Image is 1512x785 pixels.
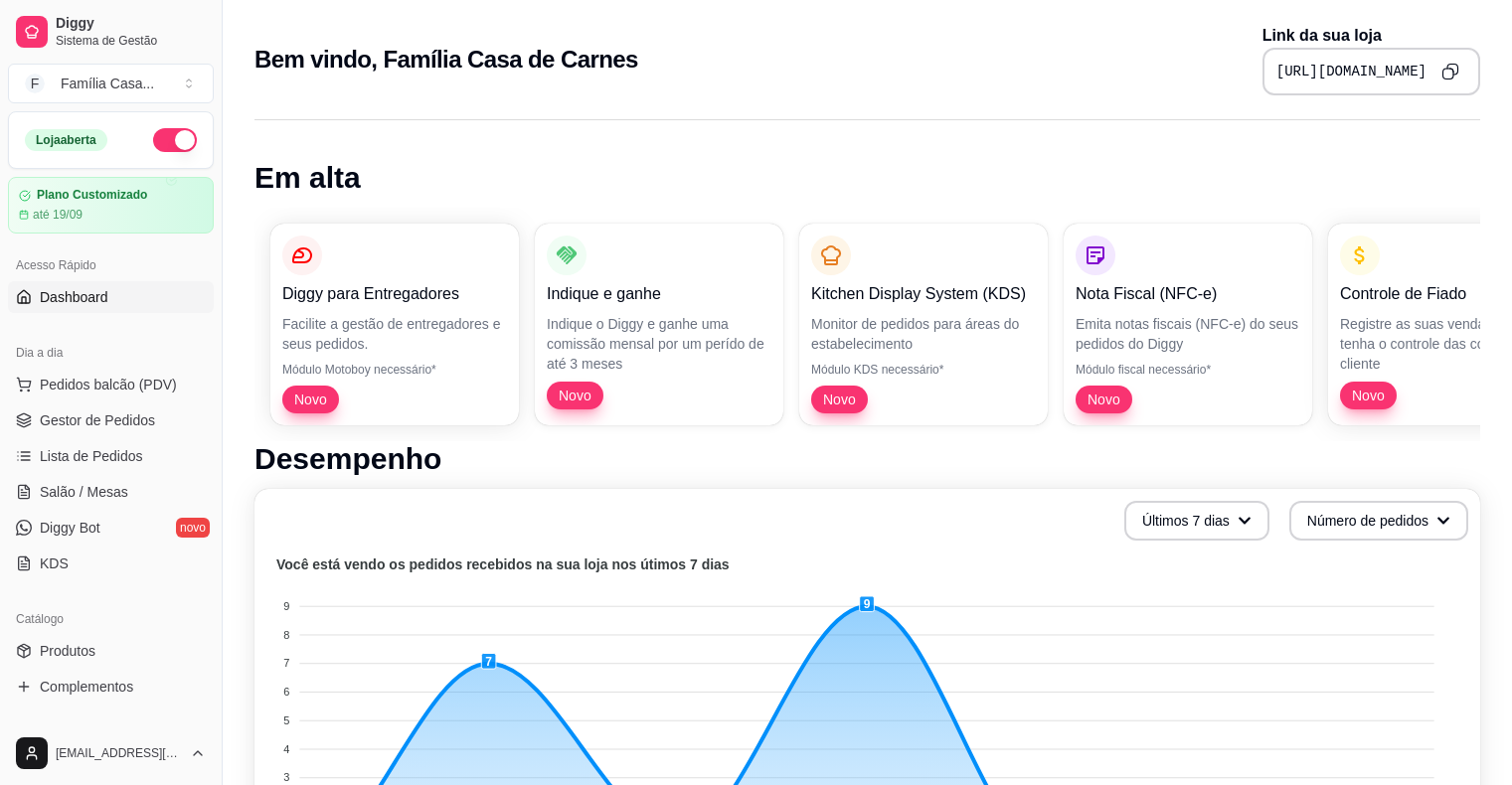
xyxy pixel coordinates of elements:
[8,476,214,508] a: Salão / Mesas
[282,314,507,354] p: Facilite a gestão de entregadores e seus pedidos.
[56,33,206,49] span: Sistema de Gestão
[40,641,95,661] span: Produtos
[1289,501,1468,541] button: Número de pedidos
[40,677,133,697] span: Complementos
[8,603,214,635] div: Catálogo
[8,440,214,472] a: Lista de Pedidos
[254,160,1480,196] h1: Em alta
[25,129,107,151] div: Loja aberta
[276,556,730,572] text: Você está vendo os pedidos recebidos na sua loja nos útimos 7 dias
[811,282,1036,306] p: Kitchen Display System (KDS)
[56,15,206,33] span: Diggy
[1076,314,1300,354] p: Emita notas fiscais (NFC-e) do seus pedidos do Diggy
[8,404,214,436] a: Gestor de Pedidos
[8,548,214,579] a: KDS
[8,177,214,234] a: Plano Customizadoaté 19/09
[535,224,783,425] button: Indique e ganheIndique o Diggy e ganhe uma comissão mensal por um perído de até 3 mesesNovo
[815,390,864,409] span: Novo
[254,441,1480,477] h1: Desempenho
[1276,62,1427,81] pre: [URL][DOMAIN_NAME]
[811,362,1036,378] p: Módulo KDS necessário*
[56,745,182,761] span: [EMAIL_ADDRESS][DOMAIN_NAME]
[37,188,147,203] article: Plano Customizado
[8,8,214,56] a: DiggySistema de Gestão
[8,337,214,369] div: Dia a dia
[8,512,214,544] a: Diggy Botnovo
[283,743,289,755] tspan: 4
[1076,282,1300,306] p: Nota Fiscal (NFC-e)
[282,362,507,378] p: Módulo Motoboy necessário*
[8,635,214,667] a: Produtos
[8,671,214,703] a: Complementos
[8,249,214,281] div: Acesso Rápido
[8,64,214,103] button: Select a team
[286,390,335,409] span: Novo
[1262,24,1480,48] p: Link da sua loja
[283,600,289,612] tspan: 9
[40,446,143,466] span: Lista de Pedidos
[1434,56,1466,87] button: Copy to clipboard
[8,369,214,400] button: Pedidos balcão (PDV)
[40,553,69,573] span: KDS
[547,314,771,374] p: Indique o Diggy e ganhe uma comissão mensal por um perído de até 3 meses
[283,771,289,783] tspan: 3
[40,287,108,307] span: Dashboard
[40,518,100,538] span: Diggy Bot
[40,375,177,394] span: Pedidos balcão (PDV)
[153,128,197,152] button: Alterar Status
[254,44,638,76] h2: Bem vindo, Família Casa de Carnes
[8,281,214,313] a: Dashboard
[547,282,771,306] p: Indique e ganhe
[282,282,507,306] p: Diggy para Entregadores
[283,714,289,726] tspan: 5
[283,686,289,698] tspan: 6
[283,657,289,669] tspan: 7
[33,207,83,223] article: até 19/09
[799,224,1048,425] button: Kitchen Display System (KDS)Monitor de pedidos para áreas do estabelecimentoMódulo KDS necessário...
[40,482,128,502] span: Salão / Mesas
[1124,501,1269,541] button: Últimos 7 dias
[40,410,155,430] span: Gestor de Pedidos
[270,224,519,425] button: Diggy para EntregadoresFacilite a gestão de entregadores e seus pedidos.Módulo Motoboy necessário...
[1080,390,1128,409] span: Novo
[61,74,154,93] div: Família Casa ...
[1076,362,1300,378] p: Módulo fiscal necessário*
[25,74,45,93] span: F
[811,314,1036,354] p: Monitor de pedidos para áreas do estabelecimento
[283,629,289,641] tspan: 8
[8,729,214,777] button: [EMAIL_ADDRESS][DOMAIN_NAME]
[1064,224,1312,425] button: Nota Fiscal (NFC-e)Emita notas fiscais (NFC-e) do seus pedidos do DiggyMódulo fiscal necessário*Novo
[551,386,599,405] span: Novo
[1344,386,1393,405] span: Novo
